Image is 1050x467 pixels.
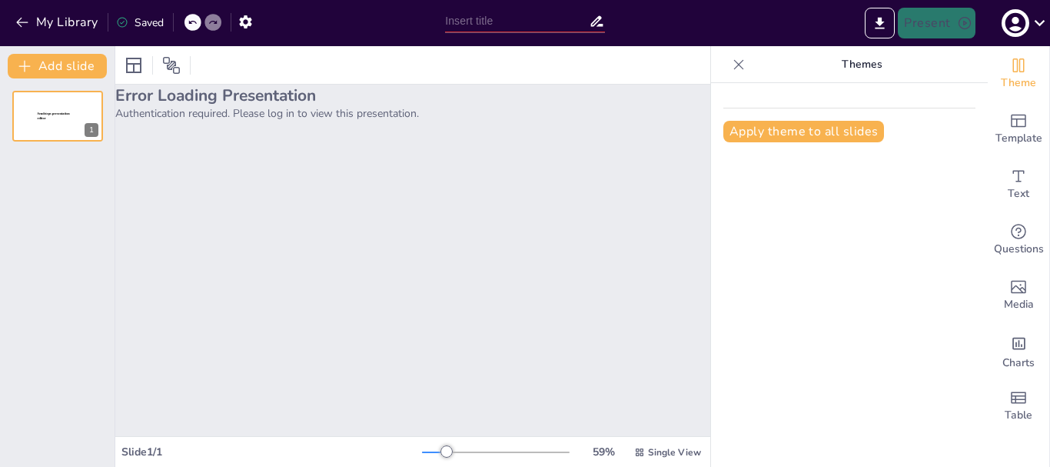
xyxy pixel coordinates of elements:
[445,10,589,32] input: Insert title
[988,212,1049,268] div: Get real-time input from your audience
[1002,355,1035,372] span: Charts
[988,268,1049,323] div: Add images, graphics, shapes or video
[121,53,146,78] div: Layout
[723,121,884,142] button: Apply theme to all slides
[988,323,1049,379] div: Add charts and graphs
[585,445,622,459] div: 59 %
[648,446,701,459] span: Single View
[1008,185,1029,202] span: Text
[988,379,1049,434] div: Add a table
[162,56,181,75] span: Position
[1004,296,1034,313] span: Media
[85,123,98,137] div: 1
[988,157,1049,212] div: Add text boxes
[898,8,975,38] button: Present
[995,130,1042,147] span: Template
[115,85,710,106] h2: Error Loading Presentation
[751,46,972,83] p: Themes
[38,112,70,121] span: Sendsteps presentation editor
[994,241,1044,258] span: Questions
[1001,75,1036,92] span: Theme
[12,91,103,142] div: 1
[988,46,1049,102] div: Change the overall theme
[988,102,1049,157] div: Add ready made slides
[115,106,710,121] p: Authentication required. Please log in to view this presentation.
[12,10,105,35] button: My Library
[1005,407,1032,424] span: Table
[8,54,107,78] button: Add slide
[121,445,422,459] div: Slide 1 / 1
[116,15,164,30] div: Saved
[865,8,895,38] button: Export to PowerPoint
